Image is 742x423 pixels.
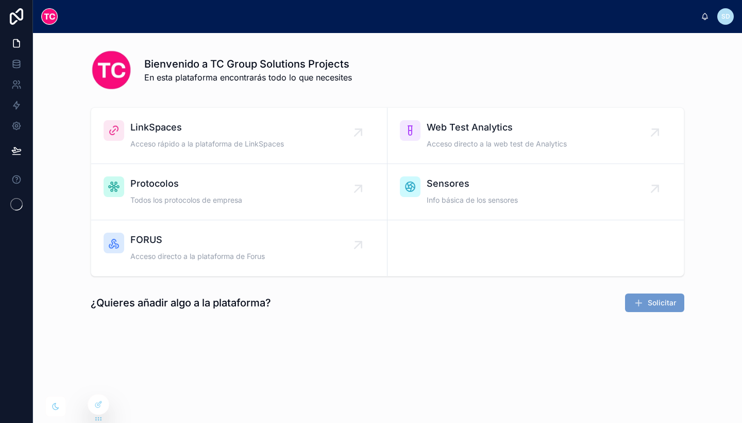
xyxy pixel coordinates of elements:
[130,139,284,149] span: Acceso rápido a la plataforma de LinkSpaces
[91,220,387,276] a: FORUSAcceso directo a la plataforma de Forus
[130,120,284,135] span: LinkSpaces
[427,120,567,135] span: Web Test Analytics
[427,176,518,191] span: Sensores
[721,12,730,21] span: SD
[41,8,58,25] img: App logo
[91,164,387,220] a: ProtocolosTodos los protocolos de empresa
[144,57,352,71] h1: Bienvenido a TC Group Solutions Projects
[130,176,242,191] span: Protocolos
[130,251,265,262] span: Acceso directo a la plataforma de Forus
[387,164,684,220] a: SensoresInfo básica de los sensores
[648,298,676,308] span: Solicitar
[427,195,518,205] span: Info básica de los sensores
[91,296,271,310] h1: ¿Quieres añadir algo a la plataforma?
[130,233,265,247] span: FORUS
[387,108,684,164] a: Web Test AnalyticsAcceso directo a la web test de Analytics
[625,294,684,312] button: Solicitar
[130,195,242,205] span: Todos los protocolos de empresa
[427,139,567,149] span: Acceso directo a la web test de Analytics
[144,71,352,84] span: En esta plataforma encontrarás todo lo que necesites
[66,14,701,19] div: scrollable content
[91,108,387,164] a: LinkSpacesAcceso rápido a la plataforma de LinkSpaces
